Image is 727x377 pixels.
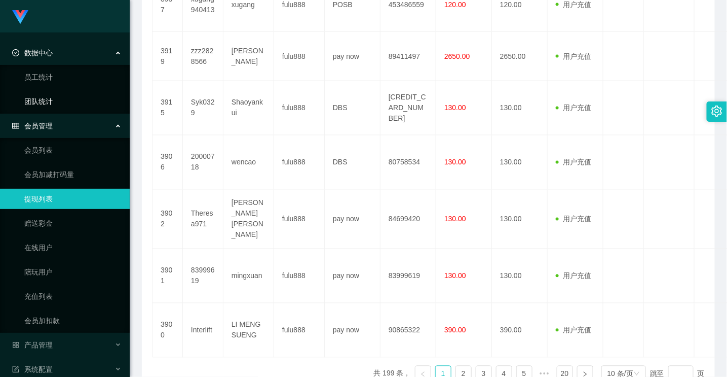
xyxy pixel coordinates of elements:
[380,303,436,358] td: 90865322
[556,52,591,60] span: 用户充值
[274,135,325,190] td: fulu888
[223,249,274,303] td: mingxuan
[325,135,380,190] td: DBS
[274,81,325,135] td: fulu888
[325,190,380,249] td: pay now
[380,249,436,303] td: 83999619
[152,135,183,190] td: 3906
[325,249,380,303] td: pay now
[556,158,591,166] span: 用户充值
[325,81,380,135] td: DBS
[12,341,53,349] span: 产品管理
[24,286,122,306] a: 充值列表
[152,32,183,81] td: 3919
[444,1,466,9] span: 120.00
[380,81,436,135] td: [CREDIT_CARD_NUMBER]
[223,190,274,249] td: [PERSON_NAME] [PERSON_NAME]
[24,67,122,87] a: 员工统计
[24,164,122,185] a: 会员加减打码量
[556,272,591,280] span: 用户充值
[556,215,591,223] span: 用户充值
[12,122,19,129] i: 图标: table
[274,303,325,358] td: fulu888
[325,32,380,81] td: pay now
[492,81,548,135] td: 130.00
[24,262,122,282] a: 陪玩用户
[223,135,274,190] td: wencao
[444,326,466,334] span: 390.00
[492,303,548,358] td: 390.00
[183,190,223,249] td: Theresa971
[183,32,223,81] td: zzz2828566
[274,249,325,303] td: fulu888
[492,32,548,81] td: 2650.00
[152,249,183,303] td: 3901
[556,1,591,9] span: 用户充值
[183,303,223,358] td: Interlift
[24,237,122,258] a: 在线用户
[711,106,722,117] i: 图标: setting
[380,135,436,190] td: 80758534
[492,249,548,303] td: 130.00
[380,32,436,81] td: 89411497
[24,91,122,112] a: 团队统计
[556,104,591,112] span: 用户充值
[12,365,53,373] span: 系统配置
[183,135,223,190] td: 20000718
[492,135,548,190] td: 130.00
[12,10,28,24] img: logo.9652507e.png
[444,215,466,223] span: 130.00
[274,190,325,249] td: fulu888
[223,81,274,135] td: Shaoyankui
[556,326,591,334] span: 用户充值
[223,303,274,358] td: LI MENG SUENG
[24,140,122,160] a: 会员列表
[183,81,223,135] td: Syk0329
[444,52,470,60] span: 2650.00
[12,49,53,57] span: 数据中心
[24,189,122,209] a: 提现列表
[152,190,183,249] td: 3902
[12,366,19,373] i: 图标: form
[12,341,19,349] i: 图标: appstore-o
[380,190,436,249] td: 84699420
[12,49,19,56] i: 图标: check-circle-o
[325,303,380,358] td: pay now
[274,32,325,81] td: fulu888
[12,122,53,130] span: 会员管理
[444,272,466,280] span: 130.00
[24,213,122,233] a: 赠送彩金
[152,81,183,135] td: 3915
[24,311,122,331] a: 会员加扣款
[444,104,466,112] span: 130.00
[492,190,548,249] td: 130.00
[152,303,183,358] td: 3900
[183,249,223,303] td: 83999619
[444,158,466,166] span: 130.00
[223,32,274,81] td: [PERSON_NAME]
